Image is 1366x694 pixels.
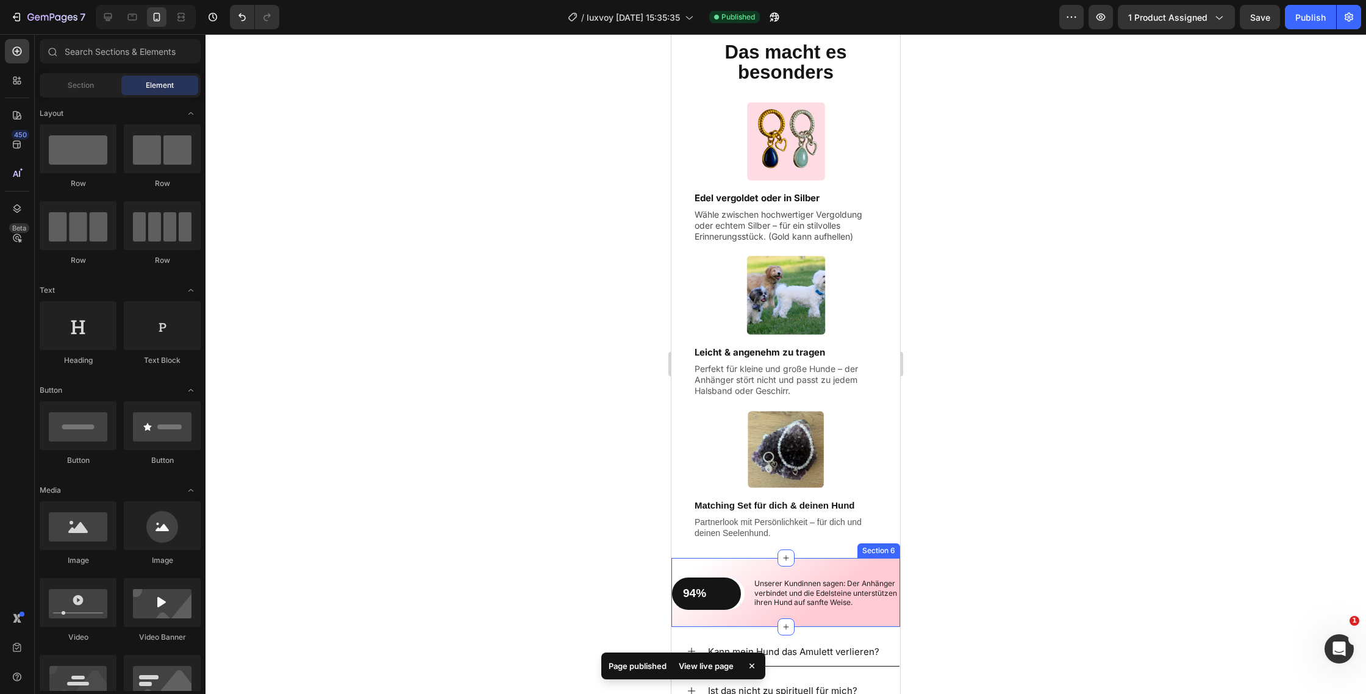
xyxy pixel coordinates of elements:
div: Heading [40,355,116,366]
p: Page published [609,660,667,672]
span: Media [40,485,61,496]
span: Text [40,285,55,296]
div: Beta [9,223,29,233]
div: 450 [12,130,29,140]
div: Image [124,555,201,566]
span: 1 [1350,616,1359,626]
button: 7 [5,5,91,29]
div: Video Banner [124,632,201,643]
input: Search Sections & Elements [40,39,201,63]
div: Row [124,255,201,266]
span: / [581,11,584,24]
div: Row [40,255,116,266]
span: Toggle open [181,104,201,123]
p: 7 [80,10,85,24]
div: Button [124,455,201,466]
iframe: Intercom live chat [1325,634,1354,664]
button: Publish [1285,5,1336,29]
span: Published [721,12,755,23]
div: Row [124,178,201,189]
span: Button [40,385,62,396]
span: Element [146,80,174,91]
button: 1 product assigned [1118,5,1235,29]
div: Button [40,455,116,466]
span: luxvoy [DATE] 15:35:35 [587,11,680,24]
span: 1 product assigned [1128,11,1207,24]
div: Publish [1295,11,1326,24]
div: Undo/Redo [230,5,279,29]
span: Layout [40,108,63,119]
div: Text Block [124,355,201,366]
button: Save [1240,5,1280,29]
span: Toggle open [181,381,201,400]
span: Section [68,80,94,91]
span: Ist das nicht zu spirituell für mich? [37,651,186,662]
span: Toggle open [181,281,201,300]
span: Save [1250,12,1270,23]
span: Toggle open [181,481,201,500]
div: Row [40,178,116,189]
iframe: Design area [671,34,900,694]
div: View live page [671,657,741,674]
div: Video [40,632,116,643]
div: Image [40,555,116,566]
